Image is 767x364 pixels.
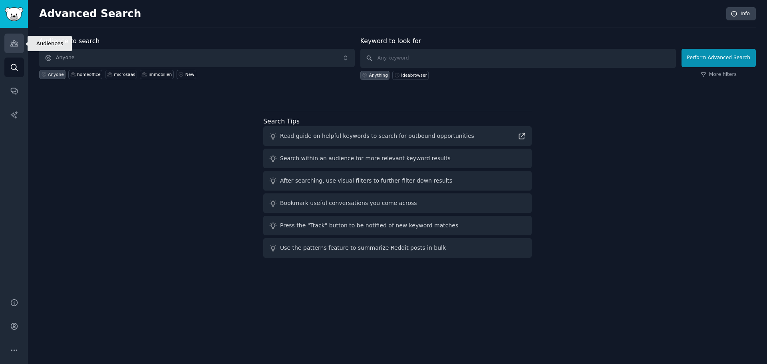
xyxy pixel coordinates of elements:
[39,8,722,20] h2: Advanced Search
[185,72,195,77] div: New
[280,244,446,252] div: Use the patterns feature to summarize Reddit posts in bulk
[114,72,135,77] div: microsaas
[726,7,756,21] a: Info
[39,37,99,45] label: Audience to search
[77,72,101,77] div: homeoffice
[263,117,300,125] label: Search Tips
[149,72,172,77] div: immobilien
[5,7,23,21] img: GummySearch logo
[369,72,388,78] div: Anything
[280,221,458,230] div: Press the "Track" button to be notified of new keyword matches
[701,71,737,78] a: More filters
[360,49,676,68] input: Any keyword
[177,70,196,79] a: New
[280,132,474,140] div: Read guide on helpful keywords to search for outbound opportunities
[280,177,452,185] div: After searching, use visual filters to further filter down results
[48,72,64,77] div: Anyone
[682,49,756,67] button: Perform Advanced Search
[401,72,427,78] div: ideabrowser
[280,199,417,207] div: Bookmark useful conversations you come across
[360,37,421,45] label: Keyword to look for
[280,154,451,163] div: Search within an audience for more relevant keyword results
[39,49,355,67] button: Anyone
